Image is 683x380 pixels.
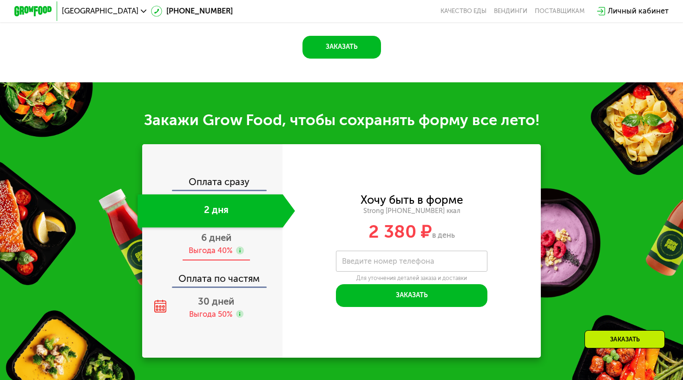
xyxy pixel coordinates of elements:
span: в день [432,231,455,240]
div: Оплата сразу [143,177,282,190]
label: Введите номер телефона [342,259,434,264]
div: поставщикам [535,7,584,15]
div: Выгода 40% [189,246,232,256]
span: 30 дней [198,296,234,307]
span: 6 дней [201,232,231,243]
button: Заказать [336,284,488,307]
div: Strong [PHONE_NUMBER] ккал [282,207,540,215]
a: Качество еды [440,7,486,15]
div: Выгода 50% [189,309,232,320]
a: Вендинги [494,7,527,15]
div: Хочу быть в форме [361,195,463,206]
span: 2 380 ₽ [368,221,432,242]
button: Заказать [302,36,381,59]
div: Заказать [584,330,665,348]
div: Оплата по частям [143,265,282,287]
a: [PHONE_NUMBER] [151,6,233,17]
span: [GEOGRAPHIC_DATA] [62,7,138,15]
div: Личный кабинет [608,6,669,17]
div: Для уточнения деталей заказа и доставки [336,274,488,282]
